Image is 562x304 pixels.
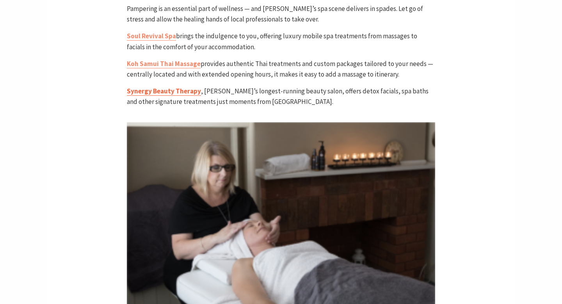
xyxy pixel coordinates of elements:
a: Koh Samui Thai Massage [127,59,201,68]
p: Pampering is an essential part of wellness — and [PERSON_NAME]’s spa scene delivers in spades. Le... [127,4,435,25]
a: Soul Revival Spa [127,32,176,41]
p: , [PERSON_NAME]’s longest-running beauty salon, offers detox facials, spa baths and other signatu... [127,86,435,107]
a: Synergy Beauty Therapy [127,87,201,96]
p: brings the indulgence to you, offering luxury mobile spa treatments from massages to facials in t... [127,31,435,52]
p: provides authentic Thai treatments and custom packages tailored to your needs — centrally located... [127,59,435,80]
